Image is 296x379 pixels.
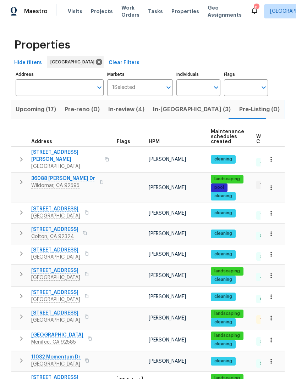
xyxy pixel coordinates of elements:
[212,210,235,216] span: cleaning
[149,273,186,278] span: [PERSON_NAME]
[117,139,130,144] span: Flags
[149,185,186,190] span: [PERSON_NAME]
[212,358,235,364] span: cleaning
[16,72,104,77] label: Address
[16,104,56,114] span: Upcoming (17)
[257,213,278,219] span: 7 Done
[94,83,104,92] button: Open
[254,4,259,11] div: 9
[121,4,139,18] span: Work Orders
[149,359,186,364] span: [PERSON_NAME]
[149,294,186,299] span: [PERSON_NAME]
[148,9,163,14] span: Tasks
[24,8,48,15] span: Maestro
[212,185,227,191] span: pool
[257,233,278,239] span: 8 Done
[149,252,186,257] span: [PERSON_NAME]
[208,4,242,18] span: Geo Assignments
[257,182,273,188] span: 1 WIP
[212,319,235,325] span: cleaning
[212,176,243,182] span: landscaping
[257,339,278,345] span: 3 Done
[212,251,235,257] span: cleaning
[11,56,45,69] button: Hide filters
[149,338,186,343] span: [PERSON_NAME]
[68,8,82,15] span: Visits
[109,58,139,67] span: Clear Filters
[108,104,144,114] span: In-review (4)
[212,231,235,237] span: cleaning
[212,277,235,283] span: cleaning
[91,8,113,15] span: Projects
[211,83,221,92] button: Open
[239,104,280,114] span: Pre-Listing (0)
[112,85,135,91] span: 1 Selected
[149,316,186,321] span: [PERSON_NAME]
[212,268,243,274] span: landscaping
[257,254,278,260] span: 3 Done
[47,56,104,68] div: [GEOGRAPHIC_DATA]
[212,156,235,162] span: cleaning
[176,72,220,77] label: Individuals
[14,58,42,67] span: Hide filters
[31,139,52,144] span: Address
[212,341,235,347] span: cleaning
[212,294,235,300] span: cleaning
[153,104,231,114] span: In-[GEOGRAPHIC_DATA] (3)
[257,317,272,323] span: 1 QC
[65,104,100,114] span: Pre-reno (0)
[257,361,277,367] span: 5 Done
[171,8,199,15] span: Properties
[259,83,269,92] button: Open
[164,83,174,92] button: Open
[257,159,278,165] span: 4 Done
[211,129,244,144] span: Maintenance schedules created
[212,333,243,339] span: landscaping
[257,274,278,280] span: 4 Done
[50,58,97,66] span: [GEOGRAPHIC_DATA]
[224,72,268,77] label: Flags
[149,231,186,236] span: [PERSON_NAME]
[257,296,278,302] span: 6 Done
[212,193,235,199] span: cleaning
[149,211,186,216] span: [PERSON_NAME]
[149,157,186,162] span: [PERSON_NAME]
[14,41,70,49] span: Properties
[212,311,243,317] span: landscaping
[107,72,173,77] label: Markets
[149,139,160,144] span: HPM
[106,56,142,69] button: Clear Filters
